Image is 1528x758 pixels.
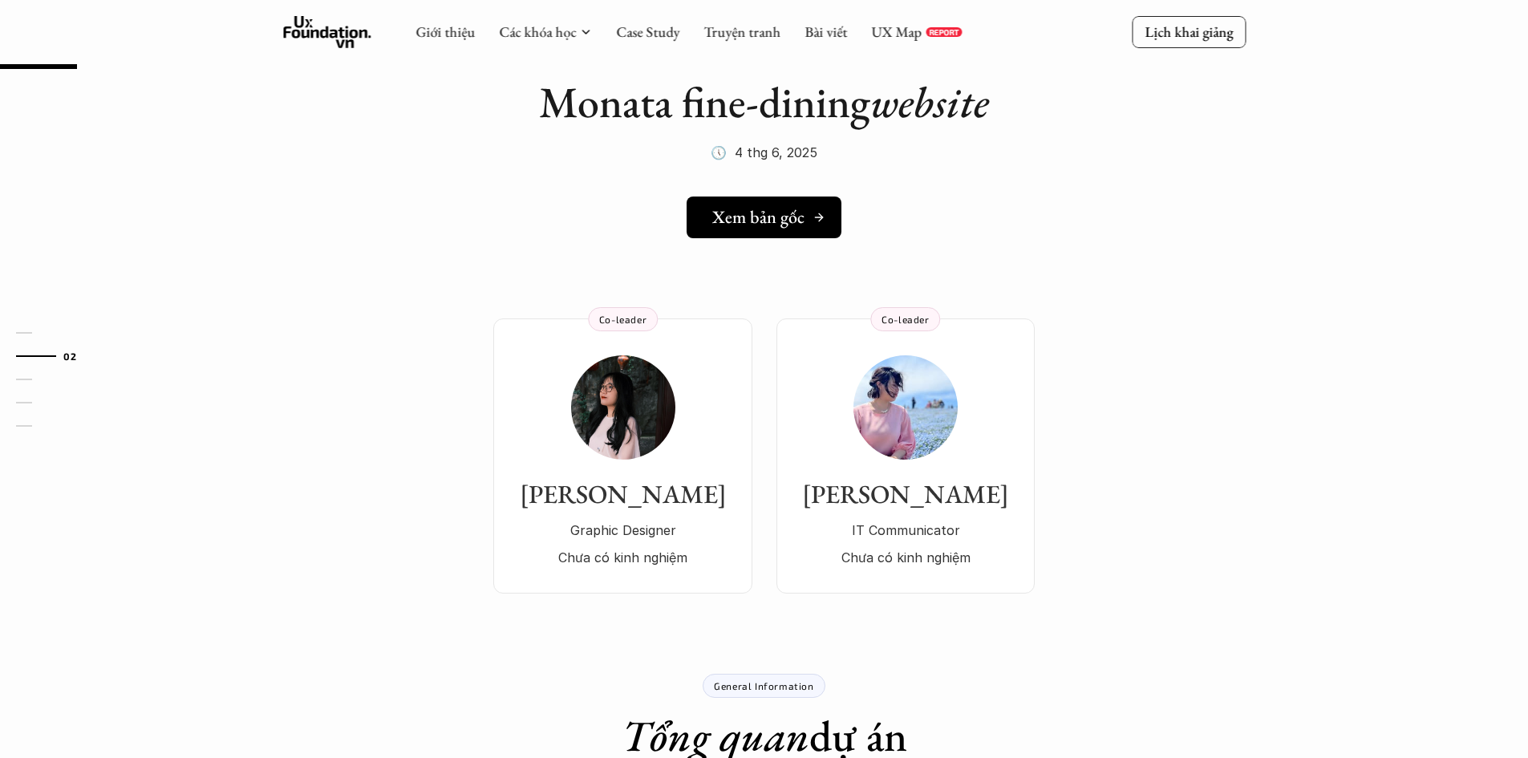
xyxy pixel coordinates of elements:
h3: [PERSON_NAME] [509,479,736,509]
a: [PERSON_NAME]Graphic DesignerChưa có kinh nghiệmCo-leader [493,318,752,594]
a: Xem bản gốc [687,197,841,238]
p: Lịch khai giảng [1145,22,1233,41]
p: Chưa có kinh nghiệm [792,545,1019,570]
a: Bài viết [805,22,847,41]
em: website [870,74,989,130]
a: Lịch khai giảng [1132,16,1246,47]
p: Co-leader [882,314,929,325]
a: 02 [16,347,92,366]
a: [PERSON_NAME]IT CommunicatorChưa có kinh nghiệmCo-leader [776,318,1035,594]
h1: Monata fine-dining [539,76,989,128]
h5: Xem bản gốc [712,207,805,228]
p: Co-leader [599,314,646,325]
p: REPORT [929,27,959,37]
h3: [PERSON_NAME] [792,479,1019,509]
p: IT Communicator [792,518,1019,542]
a: UX Map [871,22,922,41]
p: General Information [714,680,813,691]
strong: 02 [63,350,76,361]
a: Các khóa học [499,22,576,41]
p: Graphic Designer [509,518,736,542]
p: Chưa có kinh nghiệm [509,545,736,570]
a: Giới thiệu [415,22,475,41]
a: Case Study [616,22,679,41]
a: Truyện tranh [703,22,780,41]
p: 🕔 4 thg 6, 2025 [711,140,817,164]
